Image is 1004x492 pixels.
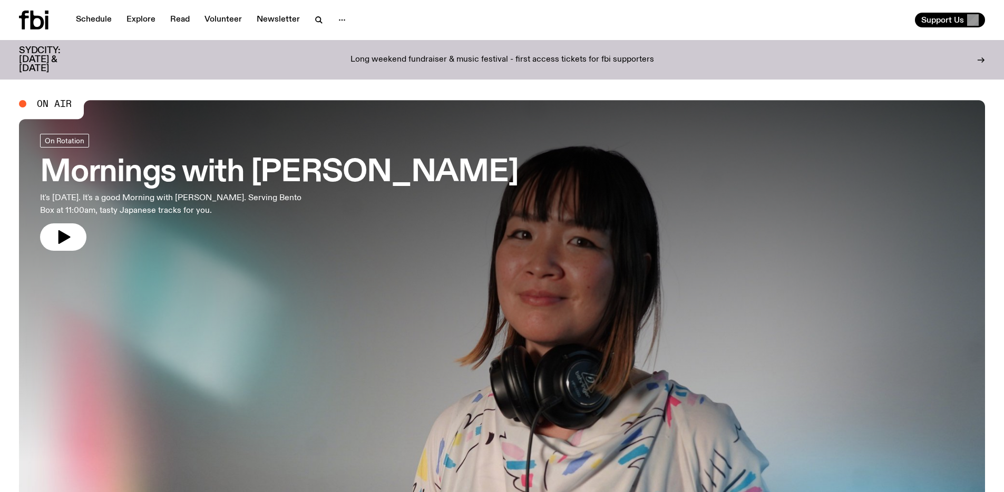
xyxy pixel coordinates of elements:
[198,13,248,27] a: Volunteer
[45,136,84,144] span: On Rotation
[164,13,196,27] a: Read
[120,13,162,27] a: Explore
[40,134,89,147] a: On Rotation
[40,134,519,251] a: Mornings with [PERSON_NAME]It's [DATE]. It's a good Morning with [PERSON_NAME]. Serving Bento Box...
[250,13,306,27] a: Newsletter
[19,46,86,73] h3: SYDCITY: [DATE] & [DATE]
[921,15,964,25] span: Support Us
[350,55,654,65] p: Long weekend fundraiser & music festival - first access tickets for fbi supporters
[40,192,310,217] p: It's [DATE]. It's a good Morning with [PERSON_NAME]. Serving Bento Box at 11:00am, tasty Japanese...
[915,13,985,27] button: Support Us
[40,158,519,188] h3: Mornings with [PERSON_NAME]
[37,99,72,109] span: On Air
[70,13,118,27] a: Schedule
